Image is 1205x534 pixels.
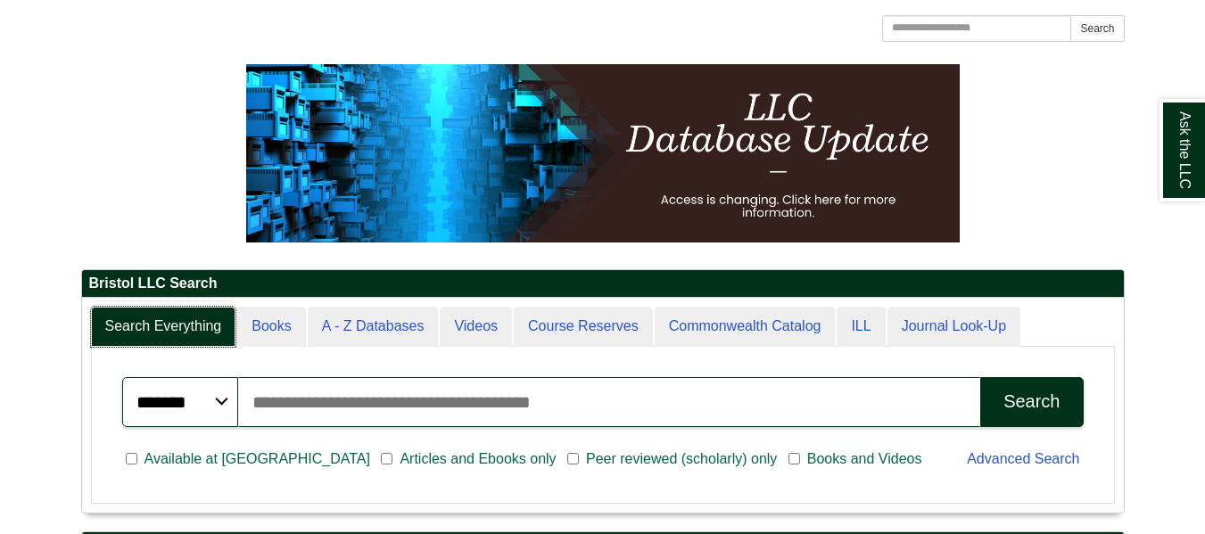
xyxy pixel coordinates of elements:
[392,448,563,470] span: Articles and Ebooks only
[137,448,377,470] span: Available at [GEOGRAPHIC_DATA]
[800,448,929,470] span: Books and Videos
[308,307,439,347] a: A - Z Databases
[237,307,305,347] a: Books
[1070,15,1124,42] button: Search
[579,448,784,470] span: Peer reviewed (scholarly) only
[837,307,885,347] a: ILL
[126,451,137,467] input: Available at [GEOGRAPHIC_DATA]
[967,451,1079,466] a: Advanced Search
[1003,391,1060,412] div: Search
[91,307,236,347] a: Search Everything
[655,307,836,347] a: Commonwealth Catalog
[440,307,512,347] a: Videos
[246,64,960,242] img: HTML tutorial
[82,270,1124,298] h2: Bristol LLC Search
[514,307,653,347] a: Course Reserves
[567,451,579,467] input: Peer reviewed (scholarly) only
[980,377,1083,427] button: Search
[788,451,800,467] input: Books and Videos
[381,451,392,467] input: Articles and Ebooks only
[887,307,1020,347] a: Journal Look-Up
